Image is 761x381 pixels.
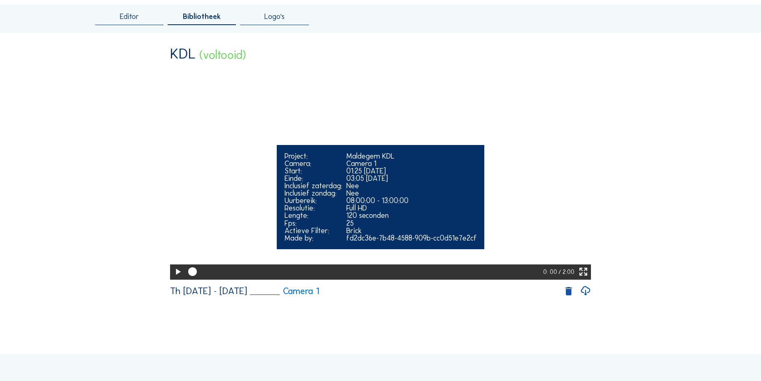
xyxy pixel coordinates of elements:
div: 120 seconden [346,212,477,219]
div: (voltooid) [199,49,246,61]
div: Einde: [285,175,342,182]
div: Nee [346,189,477,197]
div: / 2:00 [558,264,574,280]
div: Actieve Filter: [285,227,342,234]
div: 01:25 [DATE] [346,167,477,175]
video: Your browser does not support the video tag. [170,68,591,278]
div: Th [DATE] - [DATE] [170,286,247,296]
div: 25 [346,220,477,227]
span: Logo's [264,13,285,20]
div: Resolutie: [285,204,342,212]
div: 03:05 [DATE] [346,175,477,182]
div: Camera: [285,160,342,167]
div: Lengte: [285,212,342,219]
div: 08:00:00 - 13:00:00 [346,197,477,204]
div: Inclusief zaterdag: [285,182,342,189]
div: Made by: [285,234,342,242]
div: Full HD [346,204,477,212]
div: Fps: [285,220,342,227]
div: Start: [285,167,342,175]
div: Project: [285,152,342,160]
span: Editor [120,13,139,20]
div: 0: 00 [543,264,559,280]
div: Camera 1 [346,160,477,167]
div: Nee [346,182,477,189]
div: Inclusief zondag: [285,189,342,197]
span: Bibliotheek [183,13,221,20]
div: fd2dc36e-7b48-4588-909b-cc0d51e7e2cf [346,234,477,242]
div: Brick [346,227,477,234]
div: Maldegem KDL [346,152,477,160]
div: Uurbereik: [285,197,342,204]
div: KDL [170,46,196,61]
a: Camera 1 [250,287,319,296]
